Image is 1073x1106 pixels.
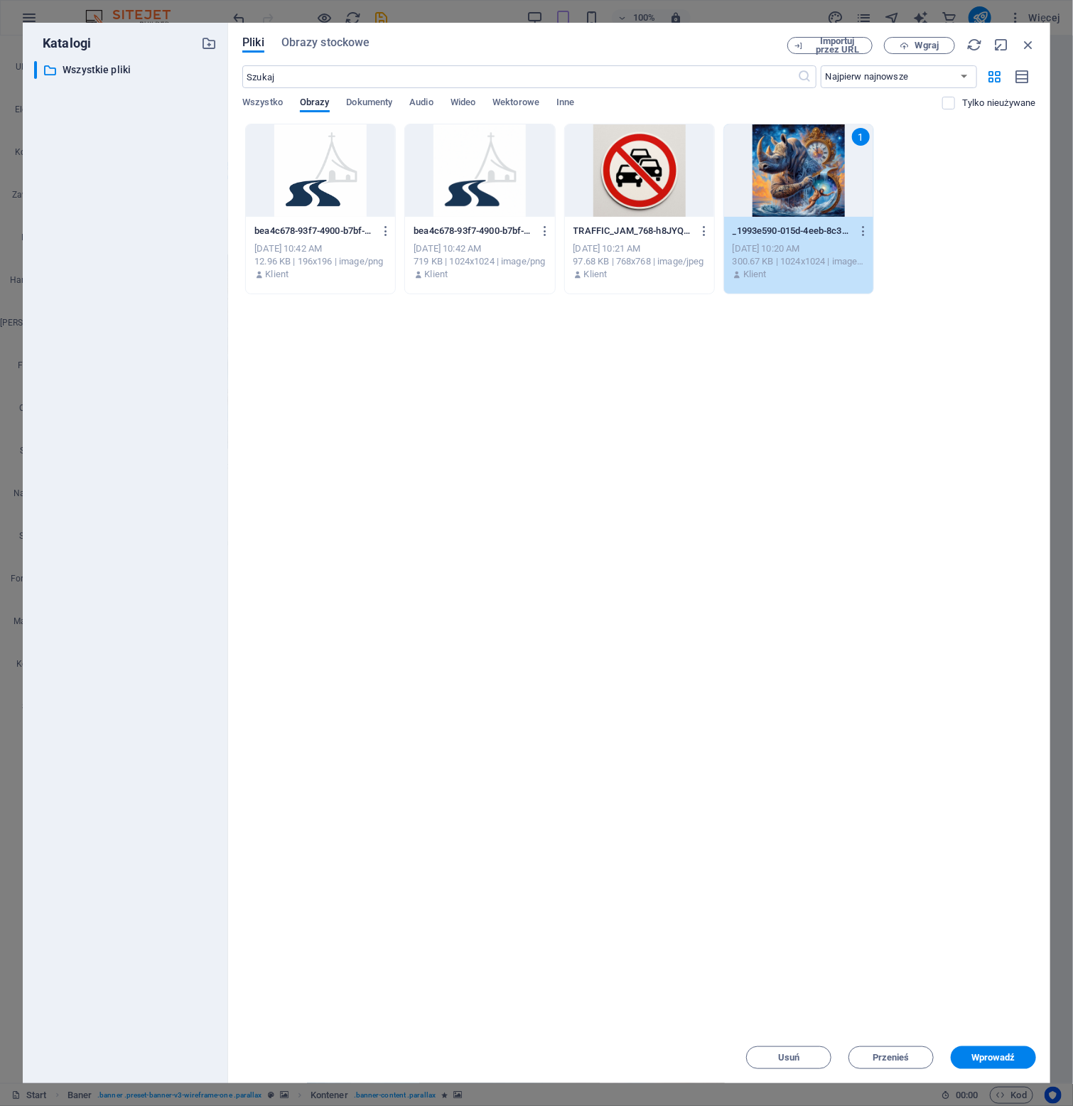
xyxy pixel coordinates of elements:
i: Stwórz nowy folder [201,36,217,51]
p: TRAFFIC_JAM_768-h8JYQyBYFoAqBsTyZlU7cw.jpg [573,225,693,237]
div: [DATE] 10:42 AM [414,242,546,255]
span: Usuń [778,1053,799,1062]
p: Wszystkie pliki [63,62,190,78]
button: Przenieś [848,1046,934,1069]
p: Klient [743,268,767,281]
div: 719 KB | 1024x1024 | image/png [414,255,546,268]
p: _1993e590-015d-4eeb-8c31-8475c9024b27-DOBayzmJO8MfQjEBM0Gv5A.jpg [733,225,852,237]
p: Katalogi [34,34,91,53]
div: 12.96 KB | 196x196 | image/png [254,255,387,268]
div: [DATE] 10:21 AM [573,242,706,255]
div: [DATE] 10:20 AM [733,242,865,255]
span: Dokumenty [347,94,393,114]
span: Wektorowe [492,94,539,114]
i: Minimalizuj [993,37,1009,53]
p: bea4c678-93f7-4900-b7bf-b0a2d8975d4d-TzkwqfsaXkU0YJ3kjtonSw-zcqiLftK-7JWLTQ8xfsE-A.png [254,225,374,237]
p: Wyświetla tylko pliki, które nie są używane w serwisie. Pliki dodane podczas tej sesji mogą być n... [962,97,1036,109]
span: Obrazy [300,94,330,114]
i: Zamknij [1020,37,1036,53]
p: Klient [584,268,608,281]
div: 300.67 KB | 1024x1024 | image/jpeg [733,255,865,268]
span: Pliki [242,34,264,51]
p: Klient [265,268,289,281]
span: Wprowadź [971,1053,1015,1062]
button: Wprowadź [951,1046,1036,1069]
span: Wgraj [915,41,939,50]
span: Importuj przez URL [809,37,866,54]
button: Importuj przez URL [787,37,873,54]
div: ​ [34,61,37,79]
div: [DATE] 10:42 AM [254,242,387,255]
input: Szukaj [242,65,797,88]
span: Wszystko [242,94,283,114]
span: Obrazy stockowe [281,34,370,51]
span: Przenieś [873,1053,910,1062]
button: Usuń [746,1046,831,1069]
button: Wgraj [884,37,955,54]
span: Inne [556,94,574,114]
p: Klient [424,268,448,281]
span: Audio [409,94,433,114]
div: 1 [852,128,870,146]
p: bea4c678-93f7-4900-b7bf-b0a2d8975d4d-TzkwqfsaXkU0YJ3kjtonSw.png [414,225,533,237]
i: Przeładuj [966,37,982,53]
span: Wideo [451,94,475,114]
div: 97.68 KB | 768x768 | image/jpeg [573,255,706,268]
